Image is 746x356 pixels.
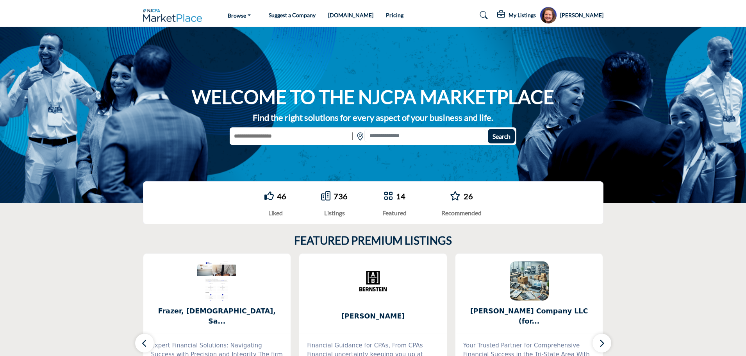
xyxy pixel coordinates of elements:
h5: [PERSON_NAME] [560,11,603,19]
b: Bernstein [311,306,435,327]
div: Listings [321,208,348,218]
a: [PERSON_NAME] [299,306,447,327]
h1: WELCOME TO THE NJCPA MARKETPLACE [192,85,554,109]
div: Featured [382,208,407,218]
img: Rectangle%203585.svg [350,129,355,143]
span: [PERSON_NAME] Company LLC (for... [467,306,591,327]
span: Search [493,132,510,140]
a: [DOMAIN_NAME] [328,12,373,18]
a: Suggest a Company [269,12,316,18]
a: 736 [334,191,348,201]
img: Site Logo [143,9,206,22]
span: [PERSON_NAME] [311,311,435,321]
img: Bernstein [353,261,393,301]
a: 26 [464,191,473,201]
a: 14 [396,191,405,201]
img: Frazer, Evangelista, Sahni & Company, LLC [197,261,236,301]
a: Go to Featured [384,191,393,202]
a: [PERSON_NAME] Company LLC (for... [455,306,603,327]
a: Browse [222,10,256,21]
a: 46 [277,191,286,201]
b: Frazer, Evangelista, Sahni & Company, LLC [155,306,279,327]
a: Search [472,9,493,21]
a: Go to Recommended [450,191,460,202]
a: Pricing [386,12,403,18]
button: Show hide supplier dropdown [540,7,557,24]
div: Liked [264,208,286,218]
a: Frazer, [DEMOGRAPHIC_DATA], Sa... [143,306,291,327]
img: Kinney Company LLC (formerly Jampol Kinney) [510,261,549,301]
h5: My Listings [509,12,536,19]
button: Search [488,129,515,143]
div: Recommended [441,208,482,218]
h2: FEATURED PREMIUM LISTINGS [294,234,452,247]
b: Kinney Company LLC (formerly Jampol Kinney) [467,306,591,327]
div: My Listings [497,11,536,20]
strong: Find the right solutions for every aspect of your business and life. [253,112,493,123]
i: Go to Liked [264,191,274,200]
span: Frazer, [DEMOGRAPHIC_DATA], Sa... [155,306,279,327]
